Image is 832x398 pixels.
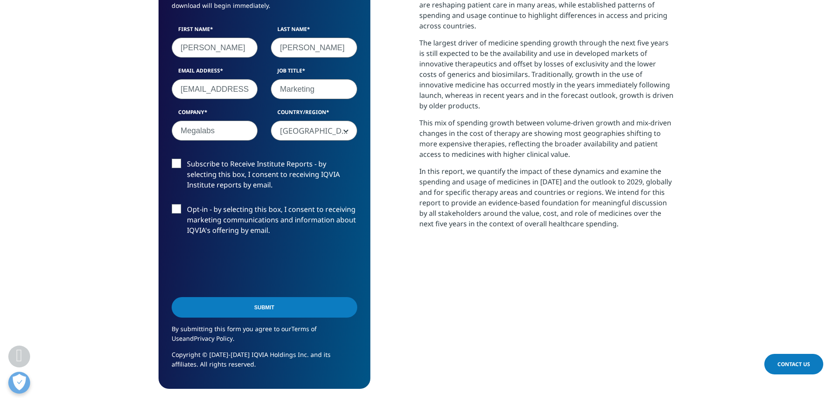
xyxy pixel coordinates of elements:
[419,38,674,118] p: The largest driver of medicine spending growth through the next five years is still expected to b...
[419,166,674,235] p: In this report, we quantify the impact of these dynamics and examine the spending and usage of me...
[172,297,357,318] input: Submit
[172,350,357,376] p: Copyright © [DATE]-[DATE] IQVIA Holdings Inc. and its affiliates. All rights reserved.
[764,354,823,374] a: Contact Us
[271,25,357,38] label: Last Name
[271,108,357,121] label: Country/Region
[8,372,30,394] button: Abrir preferencias
[271,67,357,79] label: Job Title
[271,121,357,141] span: Uruguay
[172,25,258,38] label: First Name
[172,324,357,350] p: By submitting this form you agree to our and .
[172,249,304,284] iframe: reCAPTCHA
[194,334,233,343] a: Privacy Policy
[172,204,357,240] label: Opt-in - by selecting this box, I consent to receiving marketing communications and information a...
[172,108,258,121] label: Company
[172,67,258,79] label: Email Address
[777,360,810,368] span: Contact Us
[419,118,674,166] p: This mix of spending growth between volume-driven growth and mix-driven changes in the cost of th...
[172,159,357,195] label: Subscribe to Receive Institute Reports - by selecting this box, I consent to receiving IQVIA Inst...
